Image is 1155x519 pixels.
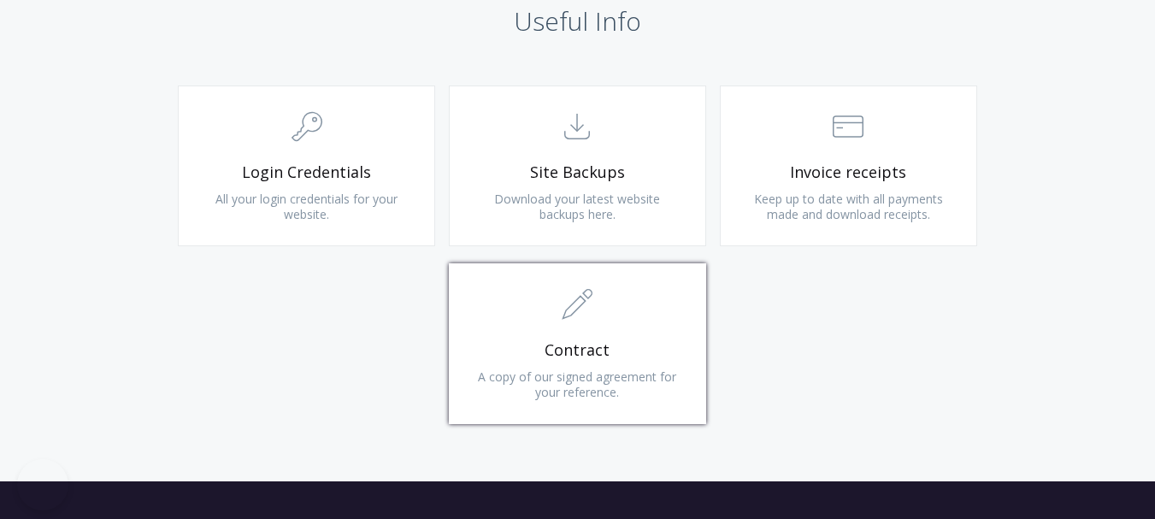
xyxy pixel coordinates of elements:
span: A copy of our signed agreement for your reference. [478,369,676,400]
span: All your login credentials for your website. [215,191,398,222]
a: Login Credentials All your login credentials for your website. [178,86,435,246]
span: Download your latest website backups here. [494,191,660,222]
span: Invoice receipts [746,162,951,182]
iframe: Toggle Customer Support [17,459,68,510]
span: Site Backups [475,162,680,182]
a: Contract A copy of our signed agreement for your reference. [449,263,706,424]
span: Login Credentials [204,162,409,182]
span: Keep up to date with all payments made and download receipts. [754,191,943,222]
span: Contract [475,340,680,360]
a: Site Backups Download your latest website backups here. [449,86,706,246]
a: Invoice receipts Keep up to date with all payments made and download receipts. [720,86,977,246]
